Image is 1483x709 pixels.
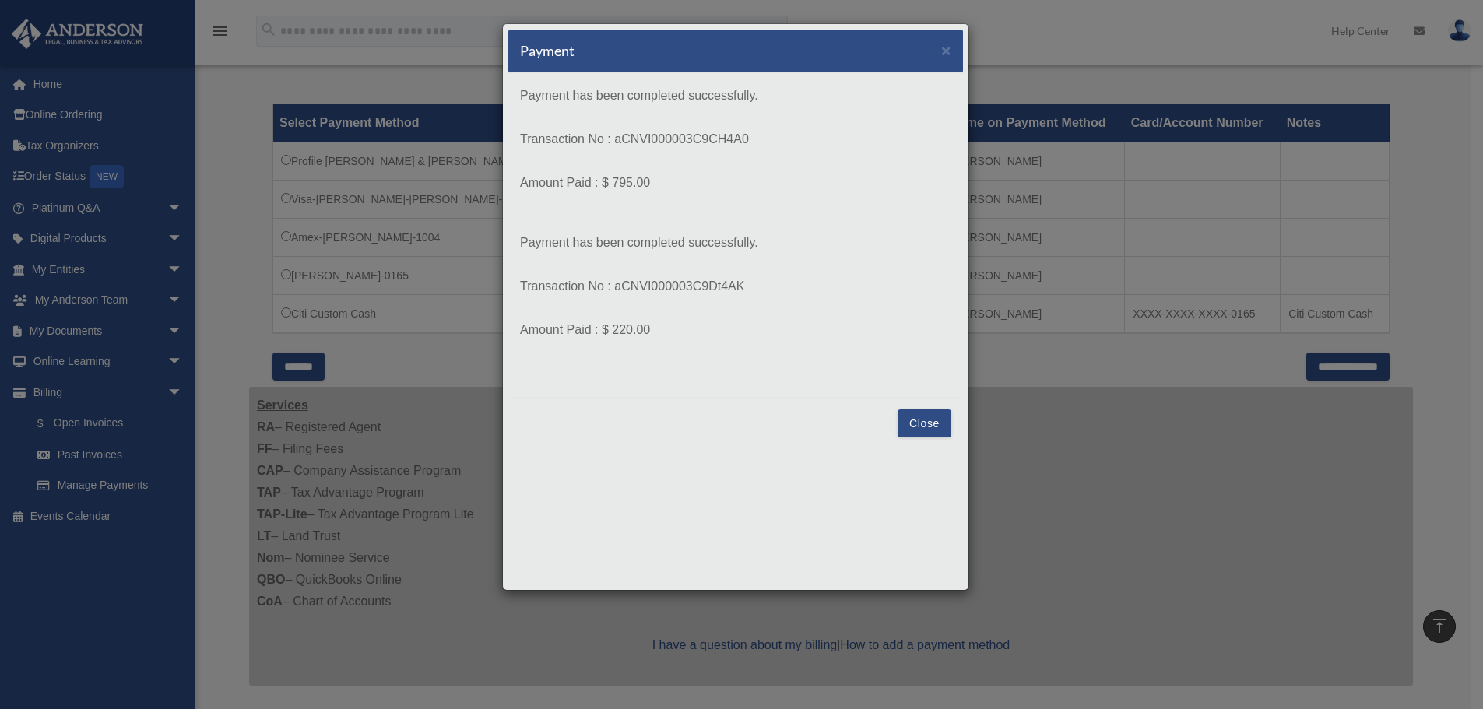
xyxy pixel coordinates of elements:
span: × [941,41,951,59]
p: Amount Paid : $ 795.00 [520,172,951,194]
p: Transaction No : aCNVI000003C9CH4A0 [520,128,951,150]
p: Payment has been completed successfully. [520,85,951,107]
h5: Payment [520,41,575,61]
button: Close [898,409,951,437]
p: Amount Paid : $ 220.00 [520,319,951,341]
p: Transaction No : aCNVI000003C9Dt4AK [520,276,951,297]
button: Close [941,42,951,58]
p: Payment has been completed successfully. [520,232,951,254]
